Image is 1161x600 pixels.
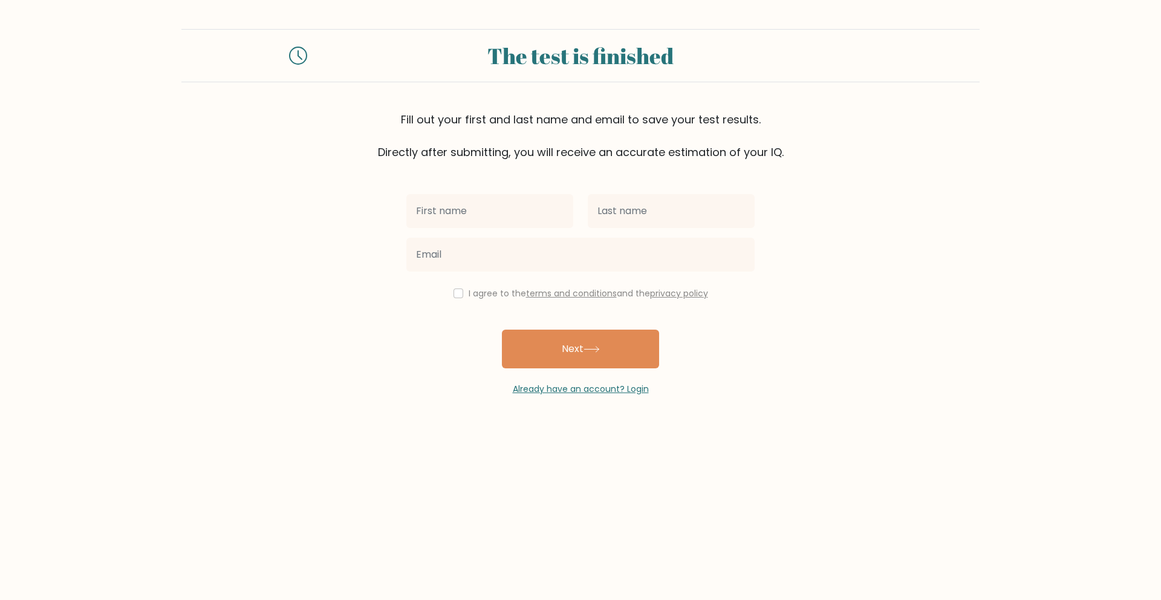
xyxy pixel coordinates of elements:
[588,194,755,228] input: Last name
[650,287,708,299] a: privacy policy
[406,238,755,272] input: Email
[181,111,980,160] div: Fill out your first and last name and email to save your test results. Directly after submitting,...
[513,383,649,395] a: Already have an account? Login
[322,39,839,72] div: The test is finished
[406,194,573,228] input: First name
[469,287,708,299] label: I agree to the and the
[526,287,617,299] a: terms and conditions
[502,330,659,368] button: Next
